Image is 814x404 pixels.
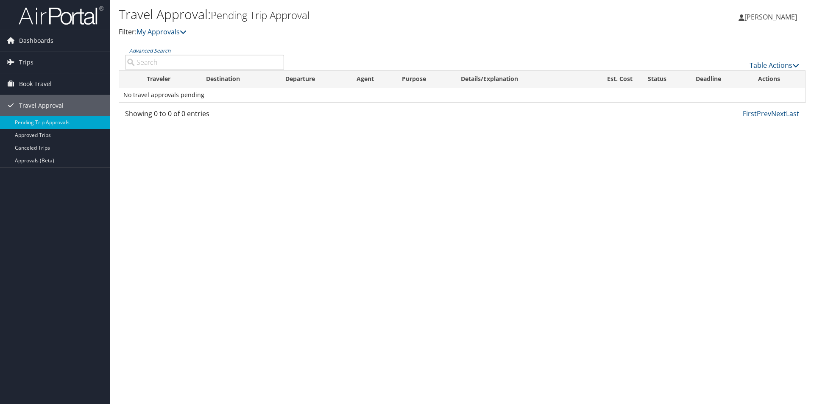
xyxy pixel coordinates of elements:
h1: Travel Approval: [119,6,577,23]
a: Last [786,109,799,118]
th: Status: activate to sort column ascending [640,71,688,87]
a: [PERSON_NAME] [739,4,806,30]
th: Deadline: activate to sort column descending [688,71,751,87]
th: Purpose [394,71,453,87]
a: Table Actions [750,61,799,70]
th: Est. Cost: activate to sort column ascending [580,71,640,87]
span: Dashboards [19,30,53,51]
span: [PERSON_NAME] [744,12,797,22]
span: Trips [19,52,33,73]
th: Departure: activate to sort column ascending [278,71,349,87]
p: Filter: [119,27,577,38]
a: My Approvals [137,27,187,36]
div: Showing 0 to 0 of 0 entries [125,109,284,123]
input: Advanced Search [125,55,284,70]
small: Pending Trip Approval [211,8,309,22]
th: Agent [349,71,394,87]
a: Next [771,109,786,118]
span: Book Travel [19,73,52,95]
span: Travel Approval [19,95,64,116]
a: Advanced Search [129,47,170,54]
th: Details/Explanation [453,71,580,87]
a: Prev [757,109,771,118]
th: Destination: activate to sort column ascending [198,71,278,87]
a: First [743,109,757,118]
img: airportal-logo.png [19,6,103,25]
td: No travel approvals pending [119,87,805,103]
th: Traveler: activate to sort column ascending [139,71,198,87]
th: Actions [750,71,805,87]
